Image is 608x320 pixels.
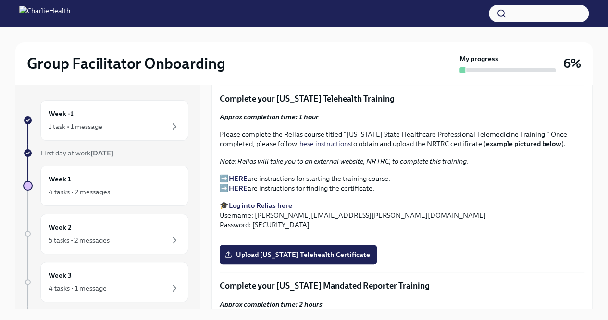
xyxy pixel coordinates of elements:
strong: [DATE] [90,149,113,157]
img: CharlieHealth [19,6,70,21]
strong: example pictured below [486,140,561,148]
h6: Week 3 [49,270,72,281]
a: HERE [229,174,248,183]
strong: My progress [459,54,498,64]
a: Week -11 task • 1 message [23,100,188,141]
p: 🎓 Username: [PERSON_NAME][EMAIL_ADDRESS][PERSON_NAME][DOMAIN_NAME] Password: [SECURITY_DATA] [220,201,584,230]
a: Week 34 tasks • 1 message [23,262,188,302]
a: Week 14 tasks • 2 messages [23,166,188,206]
em: Note: Relias will take you to an external website, NRTRC, to complete this training. [220,157,468,166]
a: these instructions [297,140,351,148]
div: 4 tasks • 2 messages [49,187,110,197]
a: HERE [229,184,248,192]
p: ➡️ are instructions for starting the training course. ➡️ are instructions for finding the certifi... [220,174,584,193]
h6: Week -1 [49,108,74,119]
span: First day at work [40,149,113,157]
p: Please complete the Relias course titled "[US_STATE] State Healthcare Professional Telemedicine T... [220,129,584,149]
span: Upload [US_STATE] Telehealth Certificate [226,250,370,259]
h2: Group Facilitator Onboarding [27,54,225,73]
div: 5 tasks • 2 messages [49,235,110,245]
p: Complete your [US_STATE] Mandated Reporter Training [220,280,584,292]
strong: Approx completion time: 2 hours [220,300,323,308]
label: Upload [US_STATE] Telehealth Certificate [220,245,377,264]
strong: Approx completion time: 1 hour [220,113,319,121]
a: First day at work[DATE] [23,148,188,158]
div: 4 tasks • 1 message [49,283,107,293]
a: Week 25 tasks • 2 messages [23,214,188,254]
h3: 6% [563,55,581,72]
p: Complete your [US_STATE] Telehealth Training [220,93,584,104]
h6: Week 2 [49,222,72,232]
div: 1 task • 1 message [49,122,102,131]
h6: Week 1 [49,174,71,184]
a: Log into Relias here [229,201,292,210]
